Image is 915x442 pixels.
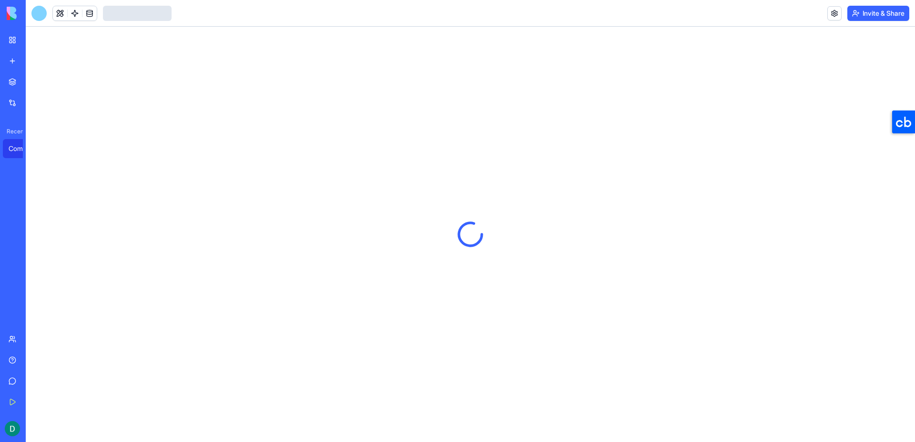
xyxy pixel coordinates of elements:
img: ACg8ocLOXQ7lupjzvKsdczMEQFxSx6C6CoevETHTVymvBmqXdLDXuw=s96-c [5,421,20,436]
div: Competitor Intelligence Hub [9,144,35,153]
a: Competitor Intelligence Hub [3,139,41,158]
button: Invite & Share [847,6,909,21]
span: Recent [3,128,23,135]
img: logo [7,7,66,20]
